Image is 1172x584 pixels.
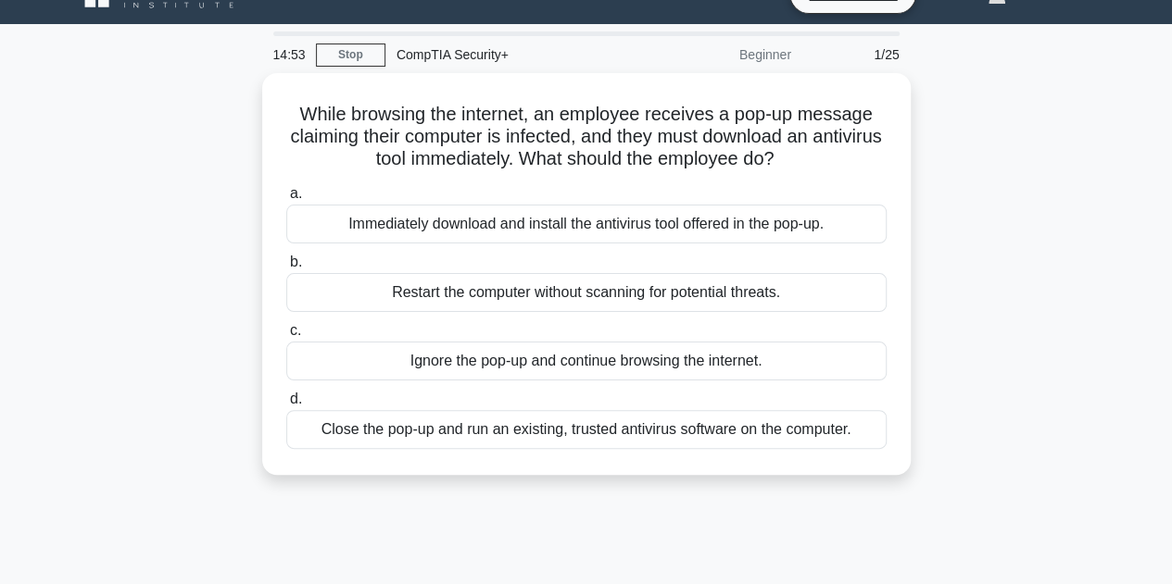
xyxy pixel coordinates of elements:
[290,322,301,338] span: c.
[640,36,802,73] div: Beginner
[284,103,888,171] h5: While browsing the internet, an employee receives a pop-up message claiming their computer is inf...
[286,273,887,312] div: Restart the computer without scanning for potential threats.
[802,36,911,73] div: 1/25
[286,410,887,449] div: Close the pop-up and run an existing, trusted antivirus software on the computer.
[286,205,887,243] div: Immediately download and install the antivirus tool offered in the pop-up.
[262,36,316,73] div: 14:53
[290,254,302,269] span: b.
[290,185,302,201] span: a.
[385,36,640,73] div: CompTIA Security+
[290,391,302,406] span: d.
[316,43,385,67] a: Stop
[286,342,887,380] div: Ignore the pop-up and continue browsing the internet.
